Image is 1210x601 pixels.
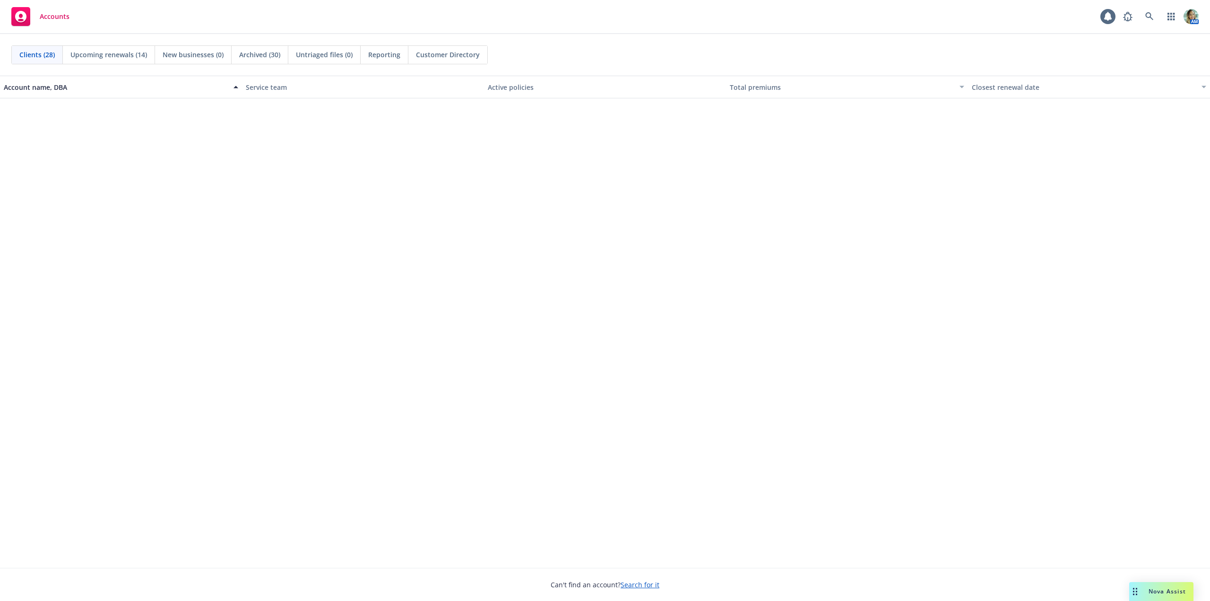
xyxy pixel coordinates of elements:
[8,3,73,30] a: Accounts
[730,82,954,92] div: Total premiums
[726,76,968,98] button: Total premiums
[239,50,280,60] span: Archived (30)
[416,50,480,60] span: Customer Directory
[4,82,228,92] div: Account name, DBA
[1129,582,1193,601] button: Nova Assist
[968,76,1210,98] button: Closest renewal date
[1184,9,1199,24] img: photo
[40,13,69,20] span: Accounts
[70,50,147,60] span: Upcoming renewals (14)
[488,82,722,92] div: Active policies
[1162,7,1181,26] a: Switch app
[163,50,224,60] span: New businesses (0)
[19,50,55,60] span: Clients (28)
[1129,582,1141,601] div: Drag to move
[1118,7,1137,26] a: Report a Bug
[246,82,480,92] div: Service team
[1140,7,1159,26] a: Search
[551,580,659,590] span: Can't find an account?
[621,580,659,589] a: Search for it
[368,50,400,60] span: Reporting
[972,82,1196,92] div: Closest renewal date
[242,76,484,98] button: Service team
[484,76,726,98] button: Active policies
[296,50,353,60] span: Untriaged files (0)
[1149,587,1186,595] span: Nova Assist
